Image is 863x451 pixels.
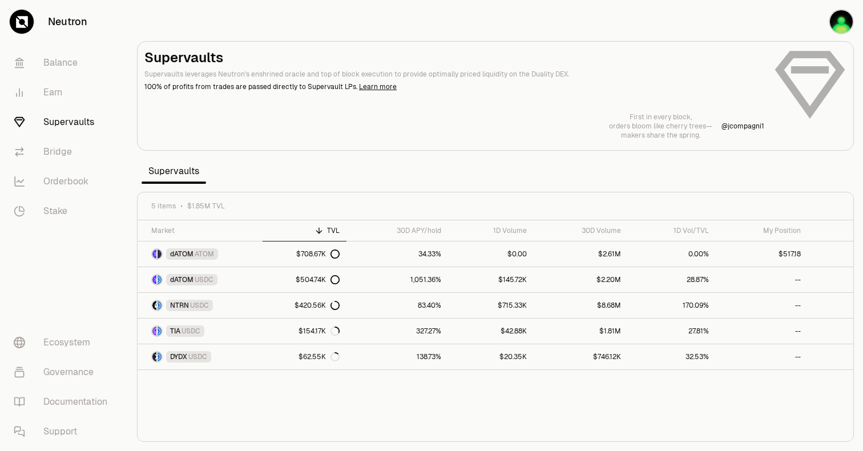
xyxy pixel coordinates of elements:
[263,241,346,267] a: $708.67K
[5,357,123,387] a: Governance
[721,122,764,131] p: @ jcompagni1
[628,241,716,267] a: 0.00%
[609,122,712,131] p: orders bloom like cherry trees—
[5,137,123,167] a: Bridge
[628,267,716,292] a: 28.87%
[5,387,123,417] a: Documentation
[716,344,807,369] a: --
[158,275,162,284] img: USDC Logo
[541,226,621,235] div: 30D Volume
[448,344,534,369] a: $20.35K
[158,301,162,310] img: USDC Logo
[142,160,206,183] span: Supervaults
[628,319,716,344] a: 27.81%
[296,275,340,284] div: $504.74K
[263,344,346,369] a: $62.55K
[448,267,534,292] a: $145.72K
[263,267,346,292] a: $504.74K
[346,267,448,292] a: 1,051.36%
[635,226,709,235] div: 1D Vol/TVL
[5,417,123,446] a: Support
[138,241,263,267] a: dATOM LogoATOM LogodATOMATOM
[534,293,628,318] a: $8.68M
[448,319,534,344] a: $42.88K
[190,301,209,310] span: USDC
[346,293,448,318] a: 83.40%
[5,48,123,78] a: Balance
[187,202,225,211] span: $1.85M TVL
[144,82,764,92] p: 100% of profits from trades are passed directly to Supervault LPs.
[455,226,527,235] div: 1D Volume
[158,352,162,361] img: USDC Logo
[195,275,213,284] span: USDC
[5,78,123,107] a: Earn
[138,319,263,344] a: TIA LogoUSDC LogoTIAUSDC
[716,293,807,318] a: --
[353,226,441,235] div: 30D APY/hold
[144,69,764,79] p: Supervaults leverages Neutron's enshrined oracle and top of block execution to provide optimally ...
[716,241,807,267] a: $517.18
[830,10,853,33] img: Blue Ledger
[299,327,340,336] div: $154.17K
[138,293,263,318] a: NTRN LogoUSDC LogoNTRNUSDC
[158,249,162,259] img: ATOM Logo
[721,122,764,131] a: @jcompagni1
[151,202,176,211] span: 5 items
[299,352,340,361] div: $62.55K
[609,112,712,140] a: First in every block,orders bloom like cherry trees—makers share the spring.
[534,241,628,267] a: $2.61M
[296,249,340,259] div: $708.67K
[609,112,712,122] p: First in every block,
[195,249,214,259] span: ATOM
[158,327,162,336] img: USDC Logo
[628,344,716,369] a: 32.53%
[138,267,263,292] a: dATOM LogoUSDC LogodATOMUSDC
[182,327,200,336] span: USDC
[170,275,193,284] span: dATOM
[628,293,716,318] a: 170.09%
[170,327,180,336] span: TIA
[188,352,207,361] span: USDC
[152,327,156,336] img: TIA Logo
[263,319,346,344] a: $154.17K
[346,319,448,344] a: 327.27%
[152,352,156,361] img: DYDX Logo
[152,301,156,310] img: NTRN Logo
[295,301,340,310] div: $420.56K
[138,344,263,369] a: DYDX LogoUSDC LogoDYDXUSDC
[723,226,800,235] div: My Position
[152,249,156,259] img: dATOM Logo
[534,267,628,292] a: $2.20M
[609,131,712,140] p: makers share the spring.
[448,293,534,318] a: $715.33K
[151,226,256,235] div: Market
[144,49,764,67] h2: Supervaults
[170,352,187,361] span: DYDX
[170,249,193,259] span: dATOM
[269,226,340,235] div: TVL
[5,107,123,137] a: Supervaults
[448,241,534,267] a: $0.00
[716,319,807,344] a: --
[359,82,397,91] a: Learn more
[5,167,123,196] a: Orderbook
[263,293,346,318] a: $420.56K
[534,319,628,344] a: $1.81M
[716,267,807,292] a: --
[5,196,123,226] a: Stake
[346,241,448,267] a: 34.33%
[5,328,123,357] a: Ecosystem
[534,344,628,369] a: $746.12K
[152,275,156,284] img: dATOM Logo
[170,301,189,310] span: NTRN
[346,344,448,369] a: 138.73%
